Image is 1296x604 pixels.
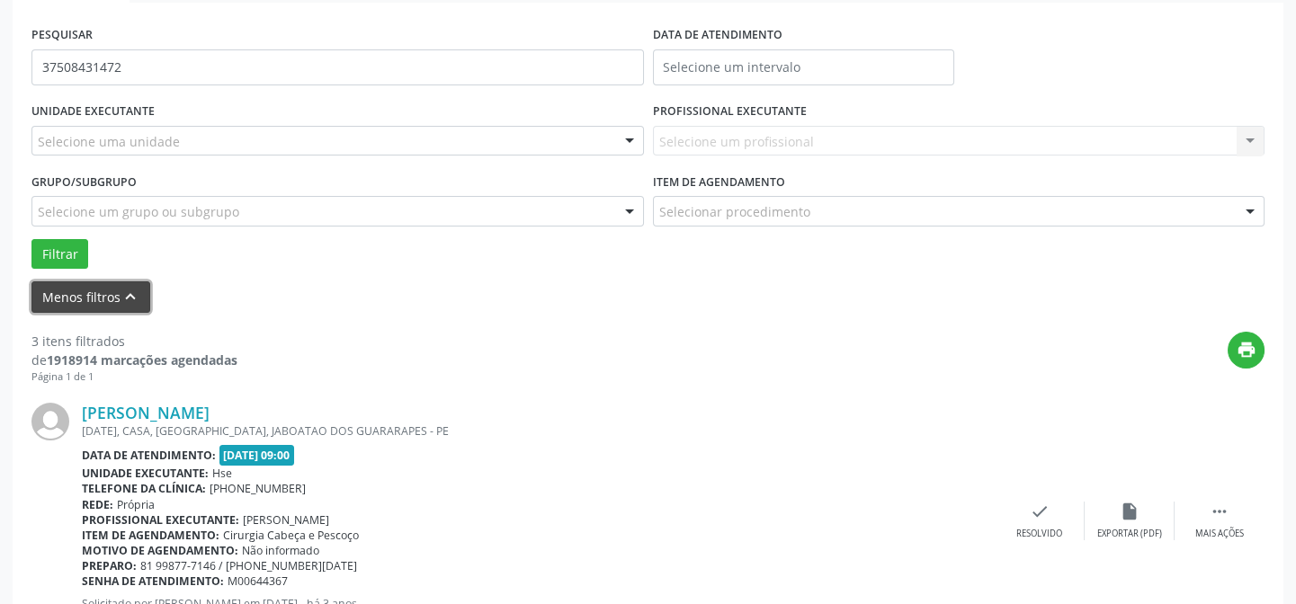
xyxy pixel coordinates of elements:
[82,497,113,512] b: Rede:
[82,403,210,422] a: [PERSON_NAME]
[653,22,782,49] label: DATA DE ATENDIMENTO
[82,543,238,558] b: Motivo de agendamento:
[1097,528,1162,540] div: Exportar (PDF)
[82,448,216,463] b: Data de atendimento:
[653,98,807,126] label: PROFISSIONAL EXECUTANTE
[1210,502,1229,521] i: 
[228,573,288,589] span: M00644367
[82,423,995,439] div: [DATE], CASA, [GEOGRAPHIC_DATA], JABOATAO DOS GUARARAPES - PE
[31,168,137,196] label: Grupo/Subgrupo
[82,558,137,573] b: Preparo:
[653,49,954,85] input: Selecione um intervalo
[140,558,357,573] span: 81 99877-7146 / [PHONE_NUMBER][DATE]
[31,239,88,270] button: Filtrar
[223,528,359,543] span: Cirurgia Cabeça e Pescoço
[31,281,150,313] button: Menos filtroskeyboard_arrow_up
[31,369,237,385] div: Página 1 de 1
[31,49,644,85] input: Nome, código do beneficiário ou CPF
[1237,340,1256,360] i: print
[38,202,239,221] span: Selecione um grupo ou subgrupo
[82,466,209,481] b: Unidade executante:
[82,512,239,528] b: Profissional executante:
[31,22,93,49] label: PESQUISAR
[659,202,810,221] span: Selecionar procedimento
[219,445,295,466] span: [DATE] 09:00
[212,466,232,481] span: Hse
[210,481,306,496] span: [PHONE_NUMBER]
[82,481,206,496] b: Telefone da clínica:
[243,512,329,528] span: [PERSON_NAME]
[653,168,785,196] label: Item de agendamento
[1228,332,1265,369] button: print
[1030,502,1050,521] i: check
[1120,502,1140,521] i: insert_drive_file
[31,98,155,126] label: UNIDADE EXECUTANTE
[1195,528,1244,540] div: Mais ações
[242,543,319,558] span: Não informado
[31,332,237,351] div: 3 itens filtrados
[117,497,155,512] span: Própria
[38,132,180,151] span: Selecione uma unidade
[31,403,69,440] img: img
[47,351,237,369] strong: 1918914 marcações agendadas
[82,528,219,543] b: Item de agendamento:
[31,351,237,369] div: de
[121,287,140,306] i: keyboard_arrow_up
[82,573,224,589] b: Senha de atendimento:
[1016,528,1062,540] div: Resolvido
